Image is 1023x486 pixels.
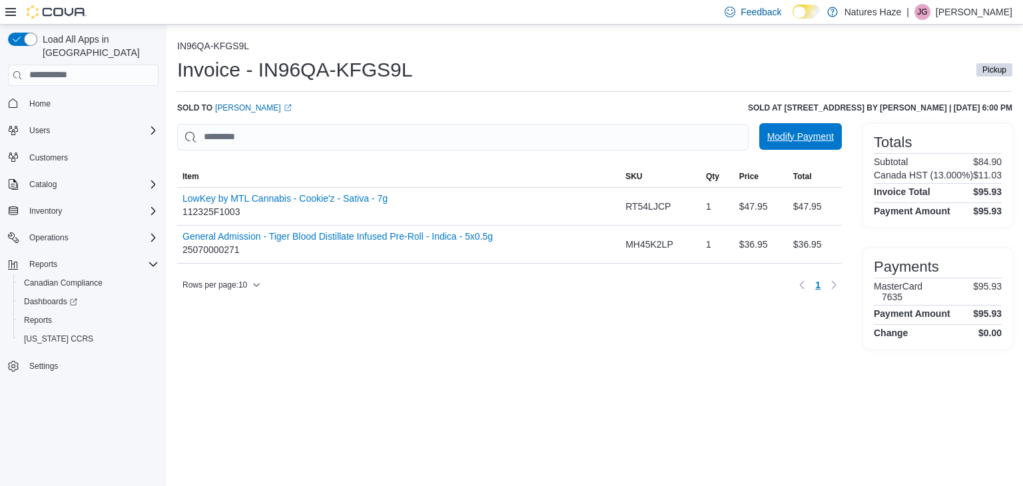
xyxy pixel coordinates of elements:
[982,64,1006,76] span: Pickup
[24,230,74,246] button: Operations
[874,328,908,338] h4: Change
[882,292,922,302] h6: 7635
[794,277,810,293] button: Previous page
[182,193,388,204] button: LowKey by MTL Cannabis - Cookie'z - Sativa - 7g
[625,198,671,214] span: RT54LJCP
[739,171,759,182] span: Price
[936,4,1012,20] p: [PERSON_NAME]
[973,281,1002,302] p: $95.93
[3,255,164,274] button: Reports
[177,103,292,113] div: Sold to
[24,176,62,192] button: Catalog
[874,308,950,319] h4: Payment Amount
[13,311,164,330] button: Reports
[24,296,77,307] span: Dashboards
[8,89,159,411] nav: Complex example
[701,166,734,187] button: Qty
[19,294,159,310] span: Dashboards
[24,150,73,166] a: Customers
[29,179,57,190] span: Catalog
[177,166,620,187] button: Item
[29,152,68,163] span: Customers
[29,206,62,216] span: Inventory
[748,103,1012,113] h6: Sold at [STREET_ADDRESS] by [PERSON_NAME] | [DATE] 6:00 PM
[3,148,164,167] button: Customers
[24,176,159,192] span: Catalog
[29,99,51,109] span: Home
[24,358,63,374] a: Settings
[37,33,159,59] span: Load All Apps in [GEOGRAPHIC_DATA]
[826,277,842,293] button: Next page
[24,358,159,374] span: Settings
[973,170,1002,180] p: $11.03
[734,193,788,220] div: $47.95
[24,122,55,138] button: Users
[19,275,159,291] span: Canadian Compliance
[845,4,902,20] p: Natures Haze
[759,123,842,150] button: Modify Payment
[3,356,164,375] button: Settings
[29,259,57,270] span: Reports
[973,308,1002,319] h4: $95.93
[810,274,826,296] ul: Pagination for table: MemoryTable from EuiInMemoryTable
[706,171,719,182] span: Qty
[625,171,642,182] span: SKU
[3,175,164,194] button: Catalog
[917,4,927,20] span: JG
[13,330,164,348] button: [US_STATE] CCRS
[182,231,493,242] button: General Admission - Tiger Blood Distillate Infused Pre-Roll - Indica - 5x0.5g
[27,5,87,19] img: Cova
[906,4,909,20] p: |
[810,274,826,296] button: Page 1 of 1
[24,122,159,138] span: Users
[24,315,52,326] span: Reports
[29,125,50,136] span: Users
[215,103,292,113] a: [PERSON_NAME]External link
[19,294,83,310] a: Dashboards
[177,124,749,150] input: This is a search bar. As you type, the results lower in the page will automatically filter.
[793,5,821,19] input: Dark Mode
[29,361,58,371] span: Settings
[874,170,973,180] h6: Canada HST (13.000%)
[24,334,93,344] span: [US_STATE] CCRS
[3,121,164,140] button: Users
[13,292,164,311] a: Dashboards
[177,57,412,83] h1: Invoice - IN96QA-KFGS9L
[788,193,842,220] div: $47.95
[24,256,159,272] span: Reports
[874,281,922,292] h6: MasterCard
[620,166,701,187] button: SKU
[874,134,912,150] h3: Totals
[976,63,1012,77] span: Pickup
[3,94,164,113] button: Home
[794,274,842,296] nav: Pagination for table: MemoryTable from EuiInMemoryTable
[788,231,842,258] div: $36.95
[24,203,67,219] button: Inventory
[701,231,734,258] div: 1
[19,312,159,328] span: Reports
[973,156,1002,167] p: $84.90
[914,4,930,20] div: Janet Gilliver
[182,171,199,182] span: Item
[973,206,1002,216] h4: $95.93
[874,156,908,167] h6: Subtotal
[24,95,159,112] span: Home
[3,228,164,247] button: Operations
[29,232,69,243] span: Operations
[788,166,842,187] button: Total
[13,274,164,292] button: Canadian Compliance
[741,5,781,19] span: Feedback
[874,206,950,216] h4: Payment Amount
[24,256,63,272] button: Reports
[978,328,1002,338] h4: $0.00
[182,193,388,220] div: 112325F1003
[734,166,788,187] button: Price
[19,331,99,347] a: [US_STATE] CCRS
[19,312,57,328] a: Reports
[734,231,788,258] div: $36.95
[3,202,164,220] button: Inventory
[973,186,1002,197] h4: $95.93
[793,171,812,182] span: Total
[182,280,247,290] span: Rows per page : 10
